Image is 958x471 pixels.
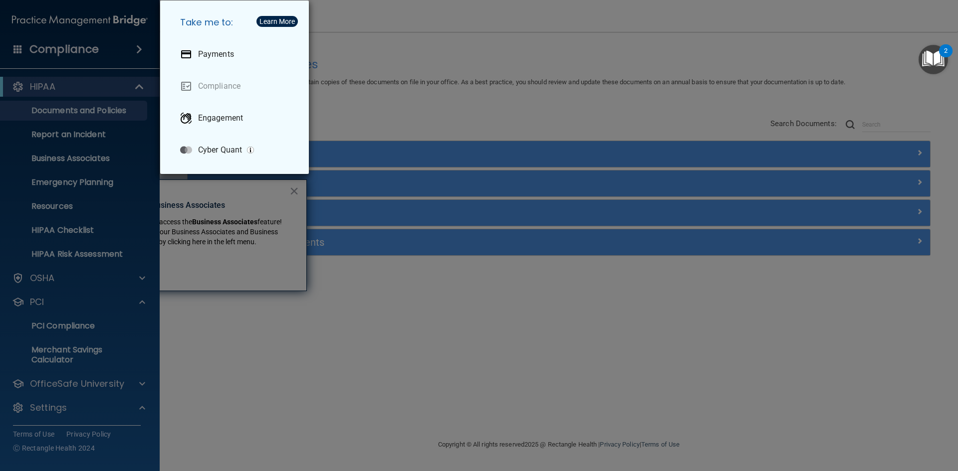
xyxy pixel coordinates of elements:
[259,18,295,25] div: Learn More
[944,51,948,64] div: 2
[172,104,301,132] a: Engagement
[256,16,298,27] button: Learn More
[172,136,301,164] a: Cyber Quant
[172,8,301,36] h5: Take me to:
[172,40,301,68] a: Payments
[198,145,242,155] p: Cyber Quant
[198,113,243,123] p: Engagement
[919,45,948,74] button: Open Resource Center, 2 new notifications
[172,72,301,100] a: Compliance
[198,49,234,59] p: Payments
